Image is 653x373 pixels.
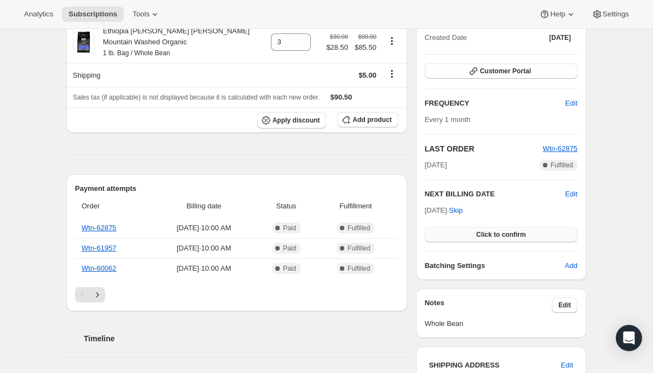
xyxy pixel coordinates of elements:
span: Tools [132,10,149,19]
button: Edit [552,298,577,313]
small: $90.00 [359,33,377,40]
button: Click to confirm [425,227,577,242]
span: Fulfillment [320,201,392,212]
span: Billing date [155,201,253,212]
button: Apply discount [257,112,327,129]
button: Product actions [383,35,401,47]
span: Whole Bean [425,318,577,329]
span: $28.50 [326,42,348,53]
span: Status [259,201,313,212]
span: [DATE] [549,33,571,42]
div: Open Intercom Messenger [616,325,642,351]
span: Sales tax (if applicable) is not displayed because it is calculated with each new order. [73,94,320,101]
button: Wtn-62875 [542,143,577,154]
span: [DATE] · 10:00 AM [155,263,253,274]
span: Settings [603,10,629,19]
small: 1 lb. Bag / Whole Bean [103,49,170,57]
button: [DATE] [542,30,577,45]
button: Shipping actions [383,68,401,80]
span: Apply discount [273,116,320,125]
span: $90.50 [331,93,352,101]
h2: Timeline [84,333,407,344]
button: Help [533,7,582,22]
h3: SHIPPING ADDRESS [429,360,561,371]
h2: Payment attempts [75,183,398,194]
button: Subscriptions [62,7,124,22]
span: Fulfilled [348,224,370,232]
h3: Notes [425,298,552,313]
span: Edit [561,360,573,371]
a: Wtn-60062 [82,264,117,272]
span: Fulfilled [551,161,573,170]
span: Add [565,260,577,271]
a: Wtn-62875 [542,144,577,153]
span: Analytics [24,10,53,19]
a: Wtn-62875 [82,224,117,232]
th: Order [75,194,152,218]
span: [DATE] [425,160,447,171]
button: Skip [442,202,469,219]
nav: Pagination [75,287,398,302]
button: Add [558,257,584,275]
span: [DATE] · 10:00 AM [155,223,253,234]
span: Subscriptions [68,10,117,19]
button: Edit [565,189,577,200]
button: Add product [337,112,398,127]
span: Add product [352,115,391,124]
div: Ethiopia [PERSON_NAME] [PERSON_NAME] Mountain Washed Organic [95,26,264,59]
span: Created Date [425,32,467,43]
button: Settings [585,7,635,22]
span: Fulfilled [348,264,370,273]
span: Help [550,10,565,19]
h6: Batching Settings [425,260,565,271]
h2: LAST ORDER [425,143,543,154]
button: Tools [126,7,167,22]
button: Analytics [18,7,60,22]
button: Customer Portal [425,63,577,79]
span: Skip [449,205,463,216]
span: Edit [565,98,577,109]
span: Paid [283,244,296,253]
span: $85.50 [355,42,377,53]
span: Paid [283,264,296,273]
span: Paid [283,224,296,232]
th: Shipping [66,63,268,87]
span: Click to confirm [476,230,526,239]
span: Every 1 month [425,115,471,124]
h2: FREQUENCY [425,98,565,109]
span: [DATE] · 10:00 AM [155,243,253,254]
span: Customer Portal [480,67,531,75]
span: [DATE] · [425,206,463,214]
small: $30.00 [330,33,348,40]
a: Wtn-61957 [82,244,117,252]
button: Edit [559,95,584,112]
h2: NEXT BILLING DATE [425,189,565,200]
button: Next [90,287,105,302]
span: Edit [558,301,571,310]
span: Fulfilled [348,244,370,253]
span: $5.00 [359,71,377,79]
